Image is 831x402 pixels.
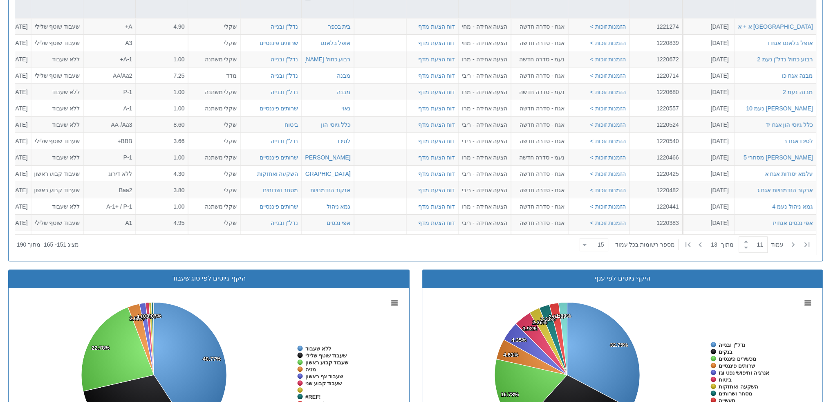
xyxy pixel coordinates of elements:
[501,391,519,398] tspan: 16.78%
[610,342,628,348] tspan: 32.75%
[320,121,350,129] div: כלל גיוסי הון
[191,219,237,227] div: שקלי
[139,219,184,227] div: 4.95
[191,39,237,47] div: שקלי
[757,186,813,194] button: אנקור הזדמנויות אגח ג
[743,153,813,162] button: [PERSON_NAME] מסחרי 5
[270,72,298,80] button: נדל"ן ובנייה
[765,170,813,178] div: עלמא יסודות אגח א
[685,121,728,129] div: [DATE]
[418,105,455,112] a: דוח הצעת מדף
[191,186,237,194] div: שקלי
[418,138,455,144] a: דוח הצעת מדף
[34,153,80,162] div: ללא שעבוד
[141,313,156,319] tspan: 0.74%
[137,314,152,320] tspan: 1.35%
[719,356,756,362] tspan: מכשירים פיננסים
[310,186,350,194] button: אנקור הזדמנויות
[711,240,721,249] span: 13
[87,121,132,129] div: AA-/Aa3
[34,88,80,96] div: ללא שעבוד
[757,55,813,63] button: רבוע כחול נדל"ן נעמ 2
[633,55,679,63] div: 1220672
[462,202,507,211] div: הצעה אחידה - מרווח
[685,22,728,31] div: [DATE]
[338,137,350,145] button: לסיכו
[270,219,298,227] div: נדל"ן ובנייה
[87,219,132,227] div: A1
[590,88,626,96] button: הזמנות זוכות >
[590,104,626,112] button: הזמנות זוכות >
[590,170,626,178] button: הזמנות זוכות >
[549,314,564,320] tspan: 2.07%
[34,72,80,80] div: שעבוד שוטף שלילי
[746,104,813,112] div: [PERSON_NAME] נעמ 10
[87,39,132,47] div: A3
[87,170,132,178] div: ללא דירוג
[191,22,237,31] div: שקלי
[270,170,351,178] div: [DEMOGRAPHIC_DATA] יסודות
[783,88,813,96] button: מבנה נעמ 2
[719,370,769,376] tspan: אנרגיה וחיפושי נפט וגז
[139,186,184,194] div: 3.80
[633,170,679,178] div: 1220425
[34,202,80,211] div: ללא שעבוד
[772,202,813,211] button: גמא ניהול נעמ 4
[139,170,184,178] div: 4.30
[598,240,607,249] div: 15
[719,342,745,348] tspan: נדל"ן ובנייה
[514,202,564,211] div: אגח - סדרה חדשה
[514,104,564,112] div: אגח - סדרה חדשה
[191,121,237,129] div: שקלי
[590,39,626,47] button: הזמנות זוכות >
[685,170,728,178] div: [DATE]
[34,39,80,47] div: שעבוד שוטף שלילי
[191,55,237,63] div: שקלי משתנה
[92,345,110,351] tspan: 22.78%
[34,22,80,31] div: שעבוד שוטף שלילי
[719,384,758,390] tspan: השקעה ואחזקות
[418,220,455,226] a: דוח הצעת מדף
[773,219,813,227] button: אפי נכסים אגח יז
[418,23,455,30] a: דוח הצעת מדף
[766,39,813,47] button: אופל בלאנס אגח ד
[685,186,728,194] div: [DATE]
[87,22,132,31] div: A+
[590,55,626,63] button: הזמנות זוכות >
[191,104,237,112] div: שקלי משתנה
[685,202,728,211] div: [DATE]
[259,153,298,162] div: שרותים פיננסיים
[326,219,350,227] button: אפי נכסים
[511,337,526,343] tspan: 4.35%
[590,121,626,129] button: הזמנות זוכות >
[34,104,80,112] div: ללא שעבוד
[782,72,813,80] button: מבנה אגח כו
[462,137,507,145] div: הצעה אחידה - ריבית
[418,121,455,128] a: דוח הצעת מדף
[34,219,80,227] div: שעבוד שוטף שלילי
[615,240,675,249] span: ‏מספר רשומות בכל עמוד
[87,186,132,194] div: Baa2
[514,88,564,96] div: נעמ - סדרה חדשה
[326,202,350,211] button: גמא ניהול
[590,22,626,31] button: הזמנות זוכות >
[428,274,817,283] div: היקף גיוסים לפי ענף
[259,39,298,47] div: שרותים פיננסיים
[341,104,350,112] div: נאוי
[462,170,507,178] div: הצעה אחידה - ריבית
[34,55,80,63] div: ללא שעבוד
[270,55,298,63] button: נדל"ן ובנייה
[418,56,455,63] a: דוח הצעת מדף
[259,104,298,112] button: שרותים פיננסיים
[590,202,626,211] button: הזמנות זוכות >
[273,55,350,63] button: רבוע כחול [PERSON_NAME]''ן
[305,366,316,373] tspan: מניה
[139,121,184,129] div: 8.60
[462,88,507,96] div: הצעה אחידה - מרווח
[303,153,350,162] button: [PERSON_NAME]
